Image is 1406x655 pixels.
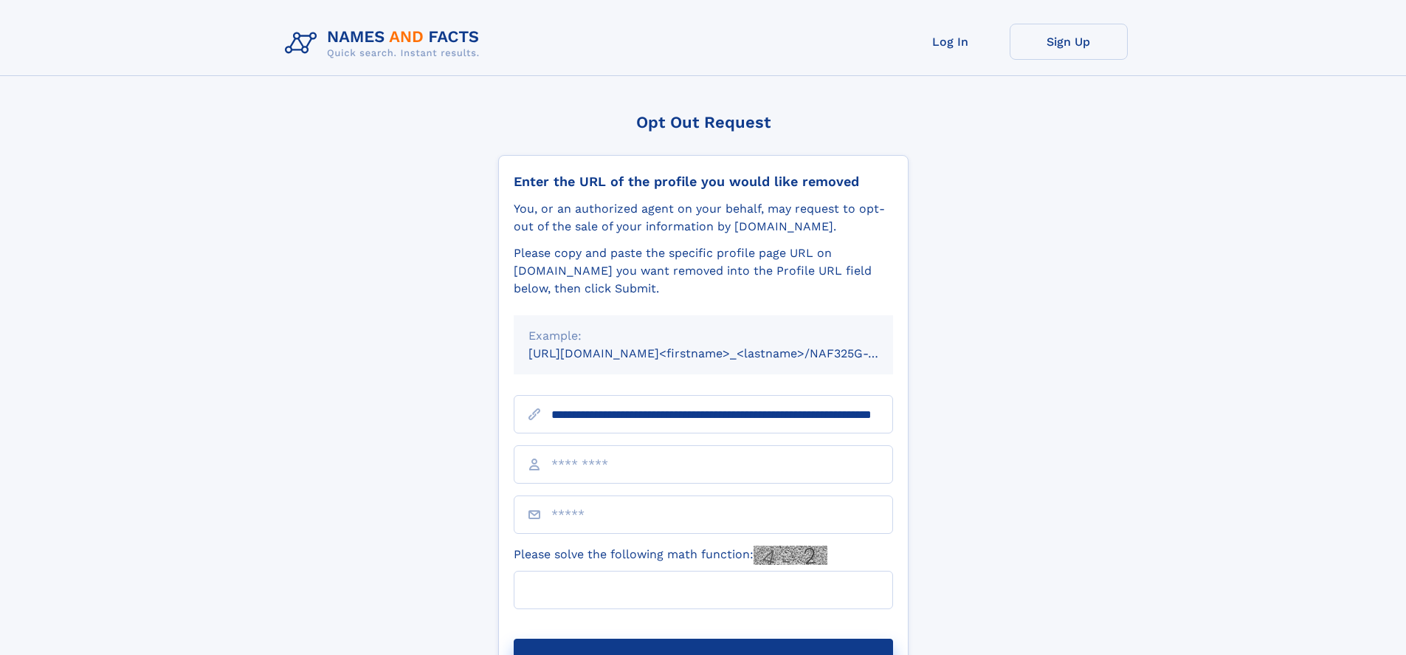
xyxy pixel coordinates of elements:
div: You, or an authorized agent on your behalf, may request to opt-out of the sale of your informatio... [514,200,893,236]
div: Example: [528,327,878,345]
a: Log In [892,24,1010,60]
small: [URL][DOMAIN_NAME]<firstname>_<lastname>/NAF325G-xxxxxxxx [528,346,921,360]
a: Sign Up [1010,24,1128,60]
div: Enter the URL of the profile you would like removed [514,174,893,190]
div: Please copy and paste the specific profile page URL on [DOMAIN_NAME] you want removed into the Pr... [514,244,893,298]
div: Opt Out Request [498,113,909,131]
img: Logo Names and Facts [279,24,492,64]
label: Please solve the following math function: [514,546,827,565]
